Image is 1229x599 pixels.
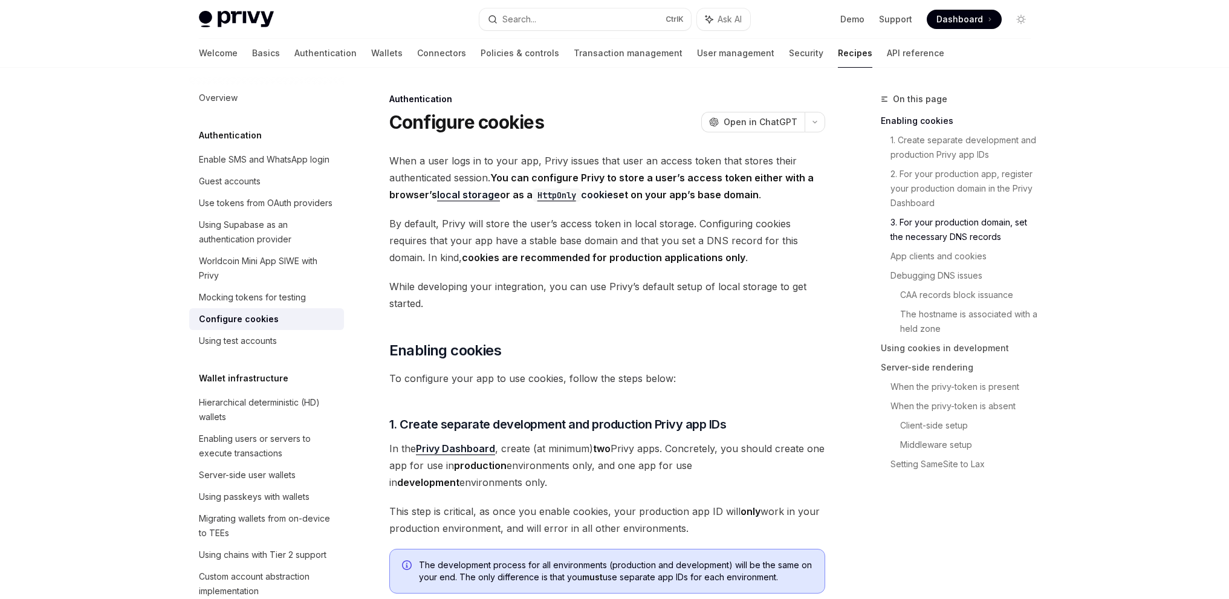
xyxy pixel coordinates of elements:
a: Using chains with Tier 2 support [189,544,344,566]
span: Ask AI [718,13,742,25]
div: Migrating wallets from on-device to TEEs [199,511,337,540]
a: Guest accounts [189,170,344,192]
div: Using chains with Tier 2 support [199,548,326,562]
button: Open in ChatGPT [701,112,805,132]
a: 1. Create separate development and production Privy app IDs [890,131,1040,164]
a: local storage [437,189,500,201]
h5: Authentication [199,128,262,143]
span: This step is critical, as once you enable cookies, your production app ID will work in your produ... [389,503,825,537]
a: Enabling users or servers to execute transactions [189,428,344,464]
a: Using cookies in development [881,338,1040,358]
div: Search... [502,12,536,27]
a: Hierarchical deterministic (HD) wallets [189,392,344,428]
a: The hostname is associated with a held zone [900,305,1040,338]
strong: development [397,476,459,488]
a: User management [697,39,774,68]
a: 2. For your production app, register your production domain in the Privy Dashboard [890,164,1040,213]
img: light logo [199,11,274,28]
a: Configure cookies [189,308,344,330]
strong: two [593,442,611,455]
strong: cookies are recommended for production applications only [462,251,745,264]
a: 3. For your production domain, set the necessary DNS records [890,213,1040,247]
h5: Wallet infrastructure [199,371,288,386]
span: To configure your app to use cookies, follow the steps below: [389,370,825,387]
div: Overview [199,91,238,105]
a: Enabling cookies [881,111,1040,131]
strong: production [454,459,507,471]
a: Using test accounts [189,330,344,352]
span: Ctrl K [666,15,684,24]
a: Server-side user wallets [189,464,344,486]
div: Authentication [389,93,825,105]
div: Using passkeys with wallets [199,490,310,504]
div: Using Supabase as an authentication provider [199,218,337,247]
div: Enabling users or servers to execute transactions [199,432,337,461]
button: Toggle dark mode [1011,10,1031,29]
a: CAA records block issuance [900,285,1040,305]
a: Demo [840,13,864,25]
code: HttpOnly [533,189,581,202]
div: Enable SMS and WhatsApp login [199,152,329,167]
a: Dashboard [927,10,1002,29]
a: App clients and cookies [890,247,1040,266]
button: Ask AI [697,8,750,30]
span: By default, Privy will store the user’s access token in local storage. Configuring cookies requir... [389,215,825,266]
h1: Configure cookies [389,111,544,133]
a: When the privy-token is present [890,377,1040,397]
a: Welcome [199,39,238,68]
a: Debugging DNS issues [890,266,1040,285]
span: On this page [893,92,947,106]
strong: must [582,572,603,582]
a: Worldcoin Mini App SIWE with Privy [189,250,344,287]
a: Using Supabase as an authentication provider [189,214,344,250]
svg: Info [402,560,414,572]
a: Wallets [371,39,403,68]
span: While developing your integration, you can use Privy’s default setup of local storage to get star... [389,278,825,312]
a: Policies & controls [481,39,559,68]
strong: You can configure Privy to store a user’s access token either with a browser’s or as a set on you... [389,172,814,201]
a: Server-side rendering [881,358,1040,377]
a: API reference [887,39,944,68]
span: In the , create (at minimum) Privy apps. Concretely, you should create one app for use in environ... [389,440,825,491]
div: Custom account abstraction implementation [199,569,337,598]
a: Enable SMS and WhatsApp login [189,149,344,170]
a: Overview [189,87,344,109]
a: Mocking tokens for testing [189,287,344,308]
span: When a user logs in to your app, Privy issues that user an access token that stores their authent... [389,152,825,203]
span: Enabling cookies [389,341,501,360]
div: Using test accounts [199,334,277,348]
span: Open in ChatGPT [724,116,797,128]
div: Hierarchical deterministic (HD) wallets [199,395,337,424]
a: Authentication [294,39,357,68]
a: Privy Dashboard [416,442,495,455]
div: Configure cookies [199,312,279,326]
button: Search...CtrlK [479,8,691,30]
a: Using passkeys with wallets [189,486,344,508]
a: HttpOnlycookie [533,189,613,201]
span: Dashboard [936,13,983,25]
span: The development process for all environments (production and development) will be the same on you... [419,559,812,583]
a: Use tokens from OAuth providers [189,192,344,214]
a: Support [879,13,912,25]
div: Guest accounts [199,174,261,189]
div: Mocking tokens for testing [199,290,306,305]
a: When the privy-token is absent [890,397,1040,416]
a: Middleware setup [900,435,1040,455]
div: Use tokens from OAuth providers [199,196,332,210]
a: Migrating wallets from on-device to TEEs [189,508,344,544]
a: Setting SameSite to Lax [890,455,1040,474]
div: Worldcoin Mini App SIWE with Privy [199,254,337,283]
a: Basics [252,39,280,68]
a: Client-side setup [900,416,1040,435]
a: Transaction management [574,39,683,68]
a: Security [789,39,823,68]
strong: only [741,505,760,517]
span: 1. Create separate development and production Privy app IDs [389,416,727,433]
a: Recipes [838,39,872,68]
div: Server-side user wallets [199,468,296,482]
a: Connectors [417,39,466,68]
